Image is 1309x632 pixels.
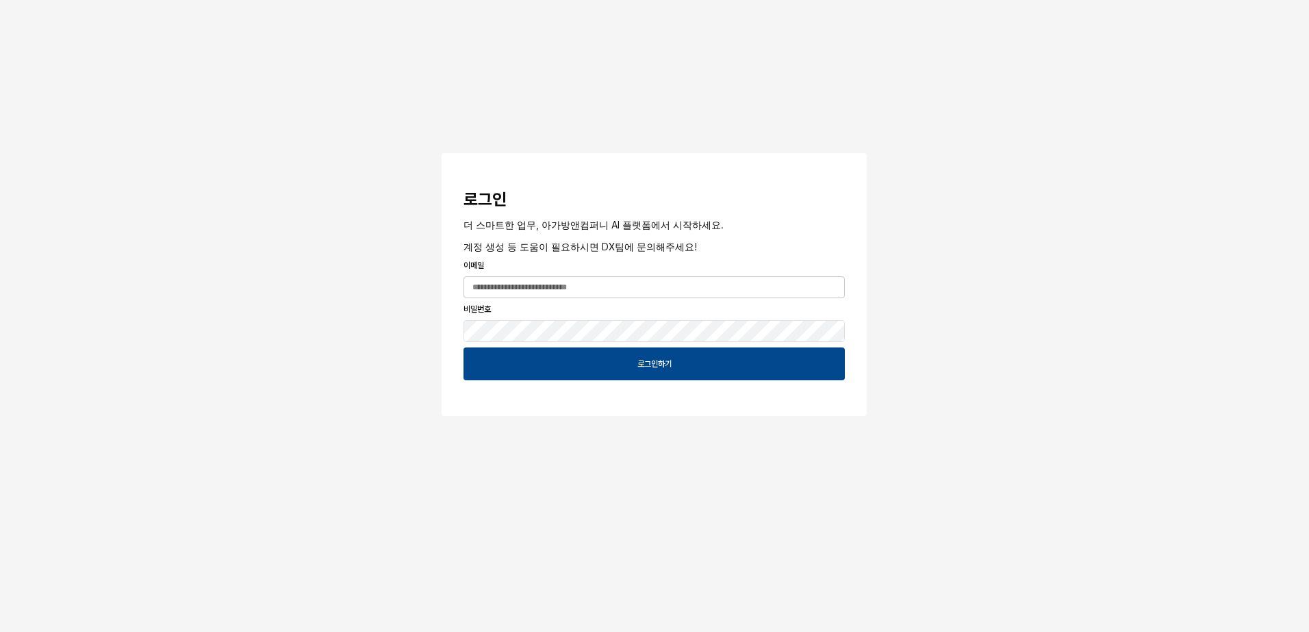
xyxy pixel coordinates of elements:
[463,259,845,272] p: 이메일
[637,358,672,369] p: 로그인하기
[463,303,845,315] p: 비밀번호
[463,218,845,232] p: 더 스마트한 업무, 아가방앤컴퍼니 AI 플랫폼에서 시작하세요.
[463,190,845,209] h3: 로그인
[463,347,845,380] button: 로그인하기
[463,239,845,254] p: 계정 생성 등 도움이 필요하시면 DX팀에 문의해주세요!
